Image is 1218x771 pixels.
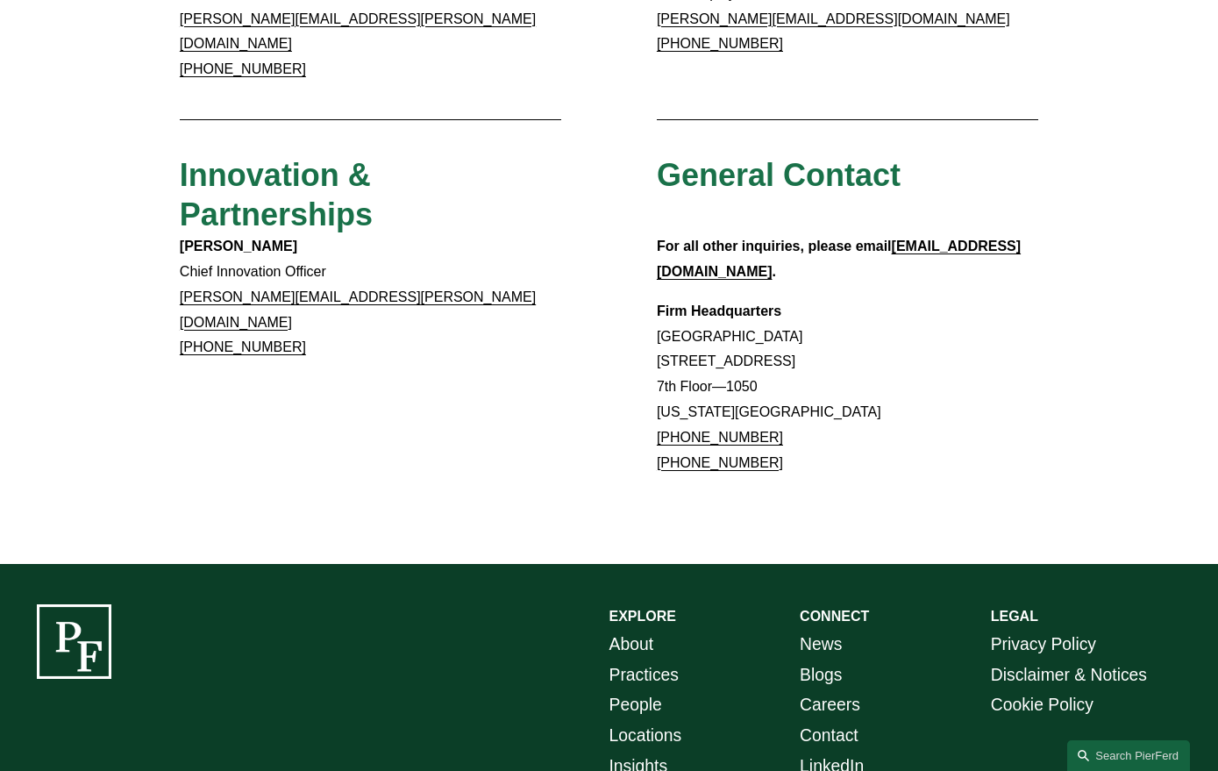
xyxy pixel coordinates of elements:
[609,660,679,691] a: Practices
[657,430,783,445] a: [PHONE_NUMBER]
[800,609,869,624] strong: CONNECT
[180,339,306,354] a: [PHONE_NUMBER]
[180,234,561,361] p: Chief Innovation Officer
[800,630,842,660] a: News
[800,660,842,691] a: Blogs
[180,239,297,253] strong: [PERSON_NAME]
[657,303,781,318] strong: Firm Headquarters
[657,36,783,51] a: [PHONE_NUMBER]
[180,11,536,52] a: [PERSON_NAME][EMAIL_ADDRESS][PERSON_NAME][DOMAIN_NAME]
[800,721,858,752] a: Contact
[609,630,654,660] a: About
[991,630,1096,660] a: Privacy Policy
[609,690,662,721] a: People
[180,61,306,76] a: [PHONE_NUMBER]
[1067,740,1190,771] a: Search this site
[180,289,536,330] a: [PERSON_NAME][EMAIL_ADDRESS][PERSON_NAME][DOMAIN_NAME]
[772,264,775,279] strong: .
[991,690,1093,721] a: Cookie Policy
[657,11,1010,26] a: [PERSON_NAME][EMAIL_ADDRESS][DOMAIN_NAME]
[609,609,676,624] strong: EXPLORE
[657,299,1038,476] p: [GEOGRAPHIC_DATA] [STREET_ADDRESS] 7th Floor—1050 [US_STATE][GEOGRAPHIC_DATA]
[609,721,682,752] a: Locations
[657,455,783,470] a: [PHONE_NUMBER]
[657,157,901,193] span: General Contact
[991,660,1147,691] a: Disclaimer & Notices
[991,609,1038,624] strong: LEGAL
[180,157,380,232] span: Innovation & Partnerships
[657,239,892,253] strong: For all other inquiries, please email
[800,690,860,721] a: Careers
